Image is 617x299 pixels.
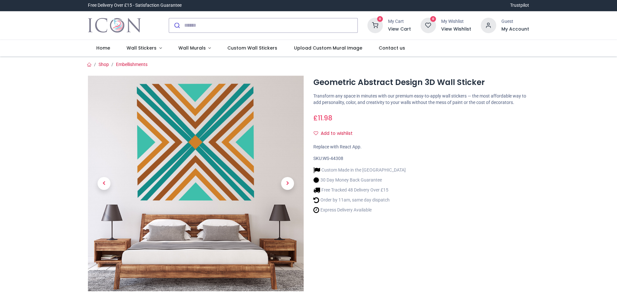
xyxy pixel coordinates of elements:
div: SKU: [313,155,529,162]
span: Custom Wall Stickers [227,45,277,51]
div: My Wishlist [441,18,471,25]
a: Wall Stickers [118,40,170,57]
span: Wall Murals [178,45,206,51]
button: Add to wishlistAdd to wishlist [313,128,358,139]
a: 0 [367,22,383,27]
li: Custom Made in the [GEOGRAPHIC_DATA] [313,167,406,173]
span: 11.98 [318,113,332,123]
a: Embellishments [116,62,147,67]
a: Previous [88,108,120,259]
a: Wall Murals [170,40,219,57]
span: Wall Stickers [127,45,157,51]
a: View Cart [388,26,411,33]
li: Free Tracked 48 Delivery Over £15 [313,187,406,193]
li: Order by 11am, same day dispatch [313,197,406,203]
a: Next [271,108,304,259]
span: £ [313,113,332,123]
span: Next [281,177,294,190]
div: Guest [501,18,529,25]
sup: 0 [430,16,436,22]
div: My Cart [388,18,411,25]
a: Logo of Icon Wall Stickers [88,16,141,34]
span: WS-44308 [323,156,343,161]
a: View Wishlist [441,26,471,33]
a: Shop [99,62,109,67]
a: Trustpilot [510,2,529,9]
span: Home [96,45,110,51]
a: 0 [421,22,436,27]
sup: 0 [377,16,383,22]
li: 30 Day Money Back Guarantee [313,177,406,183]
span: Contact us [379,45,405,51]
img: Icon Wall Stickers [88,16,141,34]
div: Free Delivery Over £15 - Satisfaction Guarantee [88,2,182,9]
div: Replace with React App. [313,144,529,150]
span: Upload Custom Mural Image [294,45,362,51]
p: Transform any space in minutes with our premium easy-to-apply wall stickers — the most affordable... [313,93,529,106]
span: Previous [98,177,110,190]
li: Express Delivery Available [313,207,406,213]
i: Add to wishlist [314,131,318,135]
img: Geometric Abstract Design 3D Wall Sticker [88,76,304,291]
a: My Account [501,26,529,33]
button: Submit [169,18,184,33]
h1: Geometric Abstract Design 3D Wall Sticker [313,77,529,88]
